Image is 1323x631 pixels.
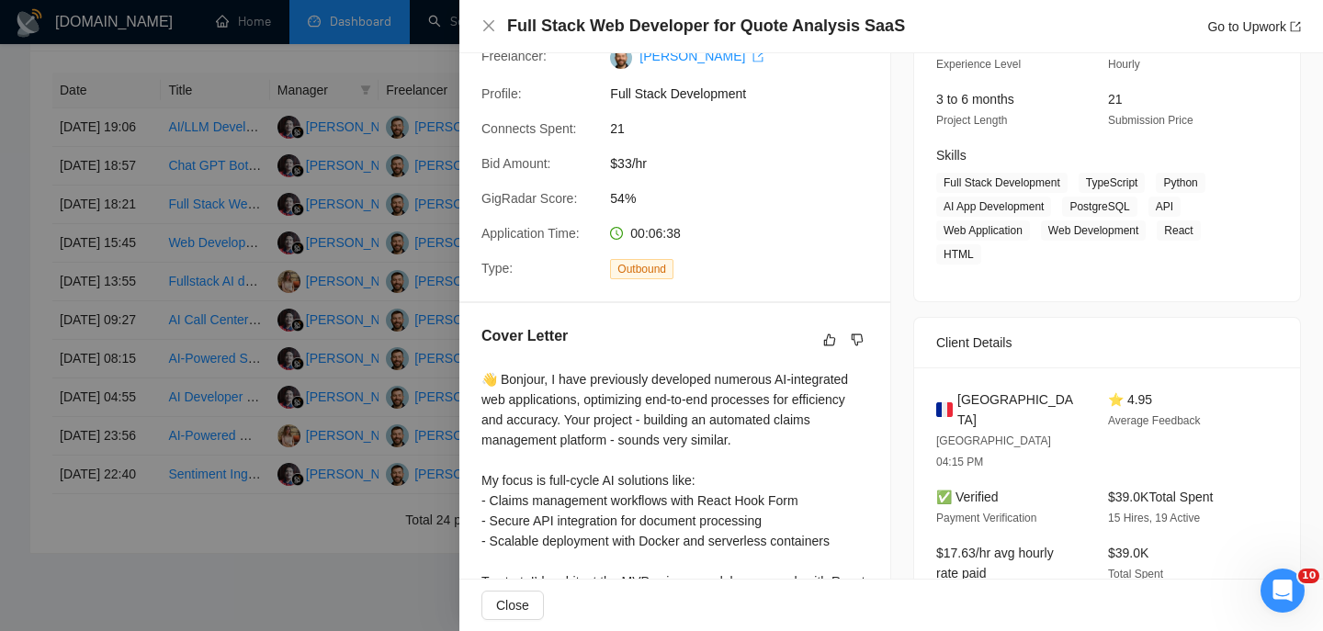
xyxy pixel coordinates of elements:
span: Type: [481,261,513,276]
button: like [819,329,841,351]
span: API [1148,197,1181,217]
span: $39.0K [1108,546,1148,560]
span: 10 [1298,569,1319,583]
span: [GEOGRAPHIC_DATA] [957,389,1079,430]
span: $17.63/hr avg hourly rate paid [936,546,1054,580]
span: Close [496,595,529,615]
span: Total Spent [1108,568,1163,580]
span: Full Stack Development [610,84,886,104]
span: 15 Hires, 19 Active [1108,512,1200,524]
img: 🇫🇷 [936,400,953,420]
span: ✅ Verified [936,490,999,504]
span: Application Time: [481,226,580,241]
span: Skills [936,148,967,163]
span: 54% [610,188,886,208]
iframe: Intercom live chat [1261,569,1305,613]
span: HTML [936,244,981,265]
span: 3 to 6 months [936,92,1014,107]
span: export [1290,21,1301,32]
span: clock-circle [610,227,623,240]
span: close [481,18,496,33]
span: Experience Level [936,58,1021,71]
h5: Cover Letter [481,325,568,347]
span: Payment Verification [936,512,1036,524]
span: Bid Amount: [481,156,551,171]
span: TypeScript [1079,173,1146,193]
span: like [823,332,836,347]
span: PostgreSQL [1062,197,1136,217]
span: Hourly [1108,58,1140,71]
button: dislike [846,329,868,351]
span: Connects Spent: [481,121,577,136]
span: 00:06:38 [630,226,681,241]
img: c1-JWQDXWEy3CnA6sRtFzzU22paoDq5cZnWyBNc3HWqwvuW0qNnjm1CMP-YmbEEtPC [610,47,632,69]
span: GigRadar Score: [481,191,577,206]
span: React [1157,220,1200,241]
span: 21 [610,118,886,139]
span: Outbound [610,259,673,279]
a: [PERSON_NAME] export [639,49,763,63]
span: Freelancer: [481,49,547,63]
span: Submission Price [1108,114,1193,127]
span: $33/hr [610,153,886,174]
span: Web Development [1041,220,1147,241]
span: Profile: [481,86,522,101]
span: Project Length [936,114,1007,127]
h4: Full Stack Web Developer for Quote Analysis SaaS [507,15,905,38]
button: Close [481,591,544,620]
span: ⭐ 4.95 [1108,392,1152,407]
span: Full Stack Development [936,173,1068,193]
span: Web Application [936,220,1030,241]
button: Close [481,18,496,34]
span: AI App Development [936,197,1051,217]
span: export [752,51,763,62]
span: dislike [851,332,864,347]
span: 21 [1108,92,1123,107]
span: Average Feedback [1108,414,1201,427]
a: Go to Upworkexport [1207,19,1301,34]
span: [GEOGRAPHIC_DATA] 04:15 PM [936,434,1051,468]
span: Python [1156,173,1204,193]
span: $39.0K Total Spent [1108,490,1213,504]
div: Client Details [936,318,1278,367]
